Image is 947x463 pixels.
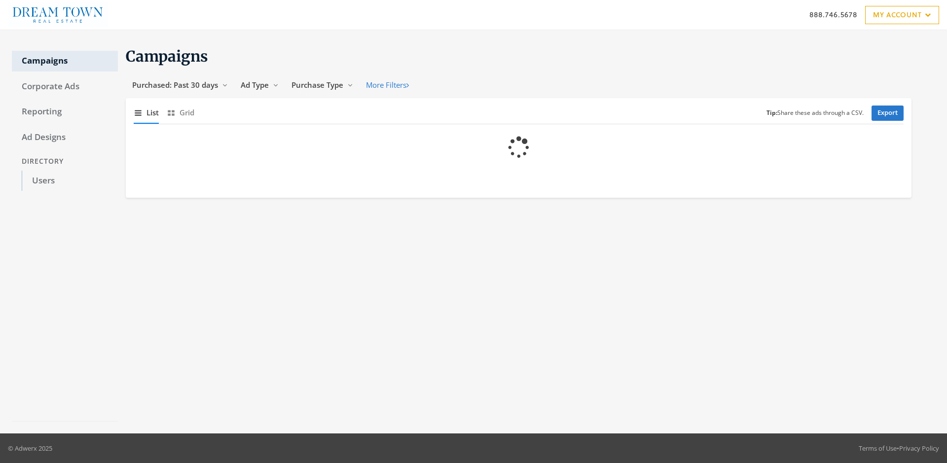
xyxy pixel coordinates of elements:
[132,80,218,90] span: Purchased: Past 30 days
[134,102,159,123] button: List
[180,107,194,118] span: Grid
[167,102,194,123] button: Grid
[12,51,118,71] a: Campaigns
[22,171,118,191] a: Users
[859,443,939,453] div: •
[291,80,343,90] span: Purchase Type
[809,9,857,20] a: 888.746.5678
[872,106,904,121] a: Export
[859,444,897,453] a: Terms of Use
[360,76,415,94] button: More Filters
[146,107,159,118] span: List
[8,443,52,453] p: © Adwerx 2025
[126,47,208,66] span: Campaigns
[12,152,118,171] div: Directory
[766,108,864,118] small: Share these ads through a CSV.
[285,76,360,94] button: Purchase Type
[8,2,108,27] img: Adwerx
[12,76,118,97] a: Corporate Ads
[766,108,777,117] b: Tip:
[899,444,939,453] a: Privacy Policy
[126,76,234,94] button: Purchased: Past 30 days
[12,102,118,122] a: Reporting
[12,127,118,148] a: Ad Designs
[234,76,285,94] button: Ad Type
[241,80,269,90] span: Ad Type
[865,6,939,24] a: My Account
